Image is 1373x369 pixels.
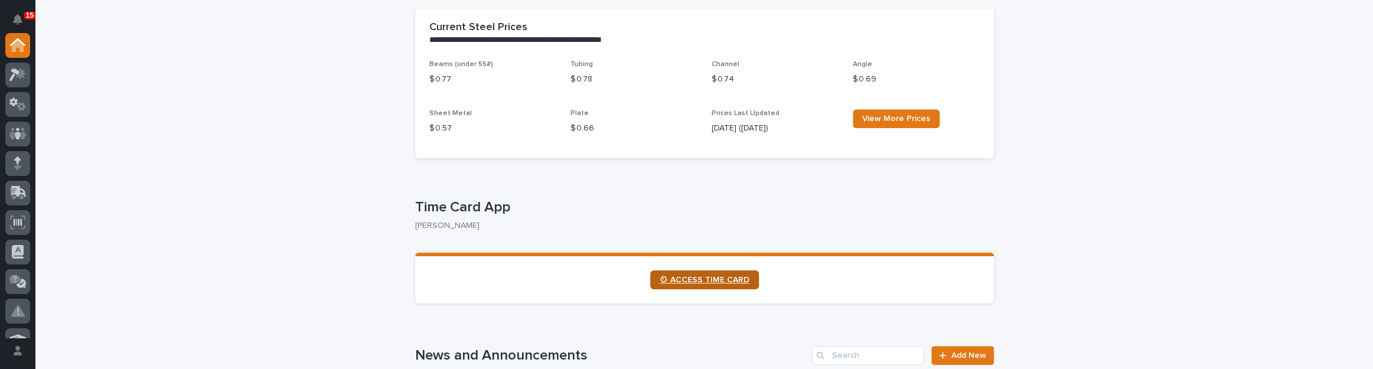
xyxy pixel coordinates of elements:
span: Plate [570,110,589,117]
p: $ 0.77 [429,73,556,86]
h1: News and Announcements [415,347,808,364]
div: Notifications15 [15,14,30,33]
p: Time Card App [415,199,989,216]
span: ⏲ ACCESS TIME CARD [660,276,749,284]
a: View More Prices [853,109,940,128]
span: Tubing [570,61,593,68]
span: Sheet Metal [429,110,472,117]
a: Add New [931,346,993,365]
p: $ 0.69 [853,73,980,86]
p: $ 0.66 [570,122,697,135]
span: Angle [853,61,872,68]
input: Search [812,346,924,365]
button: Notifications [5,7,30,32]
span: Beams (under 55#) [429,61,493,68]
span: Channel [712,61,739,68]
p: $ 0.74 [712,73,839,86]
p: [DATE] ([DATE]) [712,122,839,135]
p: 15 [26,11,34,19]
h2: Current Steel Prices [429,21,527,34]
p: $ 0.57 [429,122,556,135]
span: Add New [951,351,986,360]
a: ⏲ ACCESS TIME CARD [650,270,759,289]
p: $ 0.78 [570,73,697,86]
span: View More Prices [862,115,930,123]
span: Prices Last Updated [712,110,780,117]
p: [PERSON_NAME] [415,221,984,231]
